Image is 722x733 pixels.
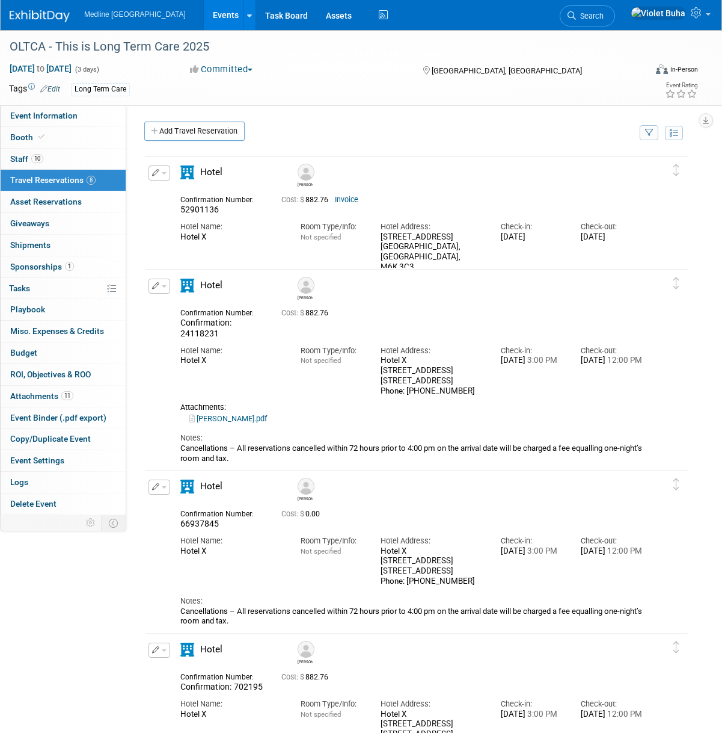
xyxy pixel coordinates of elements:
[645,129,653,137] i: Filter by Traveler
[1,321,126,342] a: Misc. Expenses & Credits
[501,221,563,232] div: Check-in:
[200,481,222,492] span: Hotel
[180,279,194,292] i: Hotel
[10,434,91,444] span: Copy/Duplicate Event
[102,515,126,531] td: Toggle Event Tabs
[10,111,78,120] span: Event Information
[10,391,73,401] span: Attachments
[31,154,43,163] span: 10
[1,472,126,493] a: Logs
[180,682,263,691] span: Confirmation: 702195
[381,536,483,546] div: Hotel Address:
[144,122,245,141] a: Add Travel Reservation
[298,277,314,294] img: Lindsay Barker
[180,506,263,519] div: Confirmation Number:
[74,66,99,73] span: (3 days)
[1,127,126,148] a: Booth
[9,82,60,96] td: Tags
[298,658,313,664] div: Patricia Howlett
[605,356,642,365] span: 12:00 PM
[35,64,46,73] span: to
[180,596,643,607] div: Notes:
[84,10,186,19] span: Medline [GEOGRAPHIC_DATA]
[581,356,643,366] div: [DATE]
[180,710,283,720] div: Hotel X
[525,546,557,555] span: 3:00 PM
[180,480,194,493] i: Hotel
[301,536,363,546] div: Room Type/Info:
[301,221,363,232] div: Room Type/Info:
[501,345,563,356] div: Check-in:
[189,414,267,423] a: [PERSON_NAME].pdf
[1,213,126,234] a: Giveaways
[281,196,305,204] span: Cost: $
[281,673,333,681] span: 882.76
[180,433,643,444] div: Notes:
[87,176,96,185] span: 8
[65,262,74,271] span: 1
[381,699,483,710] div: Hotel Address:
[10,262,74,271] span: Sponsorships
[10,240,50,250] span: Shipments
[295,277,316,300] div: Lindsay Barker
[581,345,643,356] div: Check-out:
[665,82,697,88] div: Event Rating
[10,326,104,336] span: Misc. Expenses & Credits
[1,256,126,277] a: Sponsorships1
[1,191,126,212] a: Asset Reservations
[298,164,314,181] img: Jas Sahi
[581,546,643,557] div: [DATE]
[200,280,222,291] span: Hotel
[200,167,222,178] span: Hotel
[673,164,679,176] i: Click and drag to move item
[180,318,231,338] span: Confirmation: 24118231
[180,607,643,626] div: Cancellations – All reservations cancelled within 72 hours prior to 4:00 pm on the arrival date w...
[298,294,313,300] div: Lindsay Barker
[5,36,639,58] div: OLTCA - This is Long Term Care 2025
[1,428,126,450] a: Copy/Duplicate Event
[180,232,283,243] div: Hotel X
[281,510,305,518] span: Cost: $
[180,536,283,546] div: Hotel Name:
[180,519,219,528] span: 66937845
[10,10,70,22] img: ExhibitDay
[295,641,316,664] div: Patricia Howlett
[1,407,126,428] a: Event Binder (.pdf export)
[10,132,47,142] span: Booth
[501,710,563,720] div: [DATE]
[1,105,126,126] a: Event Information
[1,342,126,363] a: Budget
[1,149,126,170] a: Staff10
[180,403,643,412] div: Attachments:
[200,644,222,655] span: Hotel
[581,710,643,720] div: [DATE]
[10,348,37,357] span: Budget
[180,165,194,179] i: Hotel
[335,196,358,204] a: Invoice
[10,456,64,465] span: Event Settings
[180,345,283,356] div: Hotel Name:
[1,170,126,191] a: Travel Reservations8
[38,134,44,140] i: Booth reservation complete
[673,642,679,654] i: Click and drag to move item
[501,699,563,710] div: Check-in:
[301,233,341,241] span: Not specified
[631,7,686,20] img: Violet Buha
[605,546,642,555] span: 12:00 PM
[670,65,698,74] div: In-Person
[381,356,483,396] div: Hotel X [STREET_ADDRESS] [STREET_ADDRESS] Phone: [PHONE_NUMBER]
[673,478,679,490] i: Click and drag to move item
[295,164,316,187] div: Jas Sahi
[295,478,316,501] div: Chris Stovell
[180,305,263,318] div: Confirmation Number:
[180,205,219,214] span: 52901136
[180,643,194,657] i: Hotel
[1,450,126,471] a: Event Settings
[1,235,126,256] a: Shipments
[10,477,28,487] span: Logs
[1,278,126,299] a: Tasks
[281,673,305,681] span: Cost: $
[301,356,341,365] span: Not specified
[281,309,333,317] span: 882.76
[501,232,563,243] div: [DATE]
